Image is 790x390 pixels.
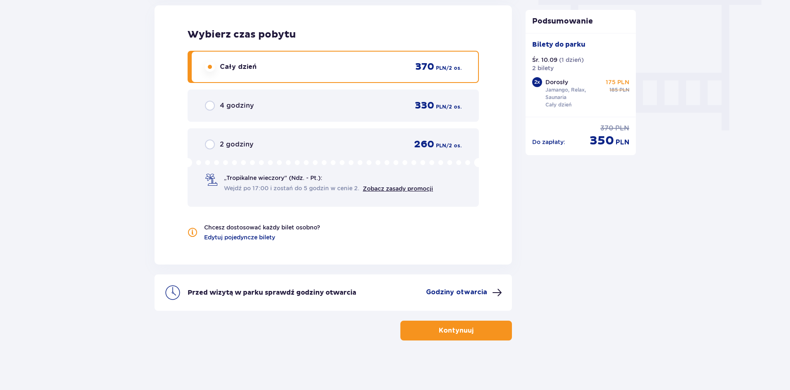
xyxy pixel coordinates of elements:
[204,223,320,232] p: Chcesz dostosować każdy bilet osobno?
[415,61,434,73] p: 370
[446,64,462,72] p: / 2 os.
[426,288,487,297] p: Godziny otwarcia
[590,133,614,149] p: 350
[545,86,602,101] p: Jamango, Relax, Saunaria
[545,78,568,86] p: Dorosły
[220,62,257,71] p: Cały dzień
[220,101,254,110] p: 4 godziny
[532,64,554,72] p: 2 bilety
[188,28,479,41] p: Wybierz czas pobytu
[532,138,565,146] p: Do zapłaty :
[446,103,462,111] p: / 2 os.
[600,124,614,133] p: 370
[619,86,629,94] p: PLN
[220,140,253,149] p: 2 godziny
[436,64,446,72] p: PLN
[436,103,446,111] p: PLN
[164,284,181,301] img: clock icon
[436,142,446,149] p: PLN
[532,56,557,64] p: Śr. 10.09
[204,233,275,241] a: Edytuj pojedyncze bilety
[363,185,433,192] a: Zobacz zasady promocji
[606,78,629,86] p: 175 PLN
[188,288,356,297] p: Przed wizytą w parku sprawdź godziny otwarcia
[414,138,434,151] p: 260
[446,142,462,149] p: / 2 os.
[426,288,502,298] button: Godziny otwarcia
[545,101,571,109] p: Cały dzień
[615,124,629,133] p: PLN
[609,86,618,94] p: 185
[224,174,322,182] p: „Tropikalne wieczory" (Ndz. - Pt.):
[224,184,359,192] span: Wejdź po 17:00 i zostań do 5 godzin w cenie 2.
[439,326,474,335] p: Kontynuuj
[532,77,542,87] div: 2 x
[526,17,636,26] p: Podsumowanie
[415,99,434,112] p: 330
[400,321,512,340] button: Kontynuuj
[616,138,629,147] p: PLN
[559,56,584,64] p: ( 1 dzień )
[532,40,585,49] p: Bilety do parku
